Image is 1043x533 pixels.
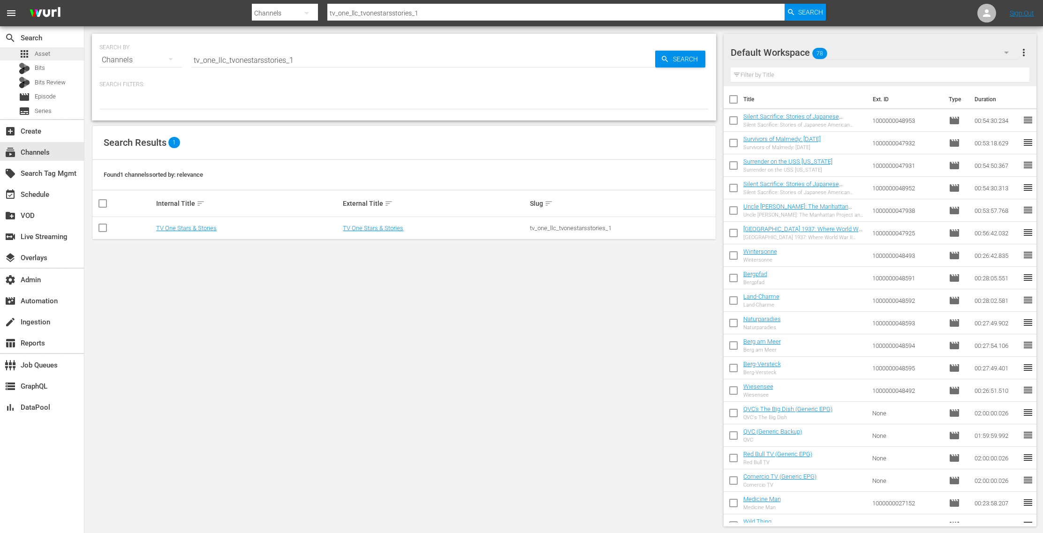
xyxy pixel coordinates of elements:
img: ans4CAIJ8jUAAAAAAAAAAAAAAAAAAAAAAAAgQb4GAAAAAAAAAAAAAAAAAAAAAAAAJMjXAAAAAAAAAAAAAAAAAAAAAAAAgAT5G... [23,2,68,24]
a: Red Bull TV (Generic EPG) [743,450,812,458]
span: sort [197,199,205,208]
td: None [869,447,945,469]
span: Episode [949,272,960,284]
td: 02:00:00.026 [971,447,1022,469]
td: 1000000048953 [869,109,945,132]
span: Channels [5,147,16,158]
a: Uncle [PERSON_NAME]: The Manhattan Project and Beyond [743,203,852,217]
a: Naturparadies [743,315,781,323]
div: Default Workspace [731,39,1018,66]
span: Job Queues [5,360,16,371]
span: sort [544,199,553,208]
div: Wiesensee [743,392,773,398]
div: External Title [343,198,527,209]
span: Episode [949,520,960,531]
span: Automation [5,295,16,307]
span: reorder [1022,362,1034,373]
div: Silent Sacrifice: Stories of Japanese American Incarceration - Part 2 [743,122,865,128]
div: [GEOGRAPHIC_DATA] 1937: Where World War II Began [743,234,865,240]
td: 00:56:42.032 [971,222,1022,244]
div: tv_one_llc_tvonestarsstories_1 [530,225,714,232]
span: reorder [1022,227,1034,238]
td: None [869,469,945,492]
span: Episode [949,182,960,194]
td: 1000000047931 [869,154,945,177]
div: QVC [743,437,802,443]
span: Series [35,106,52,116]
td: 02:00:00.026 [971,469,1022,492]
span: DataPool [5,402,16,413]
span: 1 [168,137,180,148]
span: Search [5,32,16,44]
span: Episode [949,115,960,126]
a: Wiesensee [743,383,773,390]
span: reorder [1022,339,1034,351]
th: Title [743,86,868,113]
span: Episode [949,362,960,374]
span: reorder [1022,384,1034,396]
span: reorder [1022,137,1034,148]
td: 1000000048593 [869,312,945,334]
td: 00:27:49.401 [971,357,1022,379]
div: Survivors of Malmedy: [DATE] [743,144,821,150]
span: Episode [949,497,960,509]
td: 00:26:51.510 [971,379,1022,402]
th: Ext. ID [867,86,943,113]
a: TV One Stars & Stories [156,225,217,232]
td: 02:00:00.026 [971,402,1022,424]
span: Search [798,4,823,21]
span: Overlays [5,252,16,263]
span: Asset [19,48,30,60]
span: 78 [812,44,827,63]
td: 1000000048591 [869,267,945,289]
div: Berg-Versteck [743,369,781,375]
td: 1000000048592 [869,289,945,312]
span: Schedule [5,189,16,200]
span: reorder [1022,249,1034,261]
span: Episode [949,452,960,464]
span: Create [5,126,16,137]
td: 1000000047938 [869,199,945,222]
td: 1000000048595 [869,357,945,379]
span: reorder [1022,272,1034,283]
a: QVC's The Big Dish (Generic EPG) [743,405,832,413]
td: 1000000047925 [869,222,945,244]
div: Bits Review [19,77,30,88]
td: 01:59:59.992 [971,424,1022,447]
a: TV One Stars & Stories [343,225,403,232]
div: Uncle [PERSON_NAME]: The Manhattan Project and Beyond [743,212,865,218]
a: Medicine Man [743,495,781,503]
button: Search [655,51,705,68]
span: Series [19,105,30,117]
span: Episode [949,340,960,351]
span: Live Streaming [5,231,16,242]
a: Silent Sacrifice: Stories of Japanese American Incarceration - Part 1 [743,180,843,195]
span: Episode [949,317,960,329]
button: Search [785,4,826,21]
span: Reports [5,338,16,349]
span: reorder [1022,429,1034,441]
td: 00:28:05.551 [971,267,1022,289]
span: Bits [35,63,45,73]
td: 1000000048492 [869,379,945,402]
td: 00:54:50.367 [971,154,1022,177]
td: 00:28:02.581 [971,289,1022,312]
span: reorder [1022,519,1034,531]
td: 00:54:30.313 [971,177,1022,199]
div: Surrender on the USS [US_STATE] [743,167,832,173]
span: Admin [5,274,16,285]
span: reorder [1022,204,1034,216]
span: Search [669,51,705,68]
div: Land-Charme [743,302,779,308]
td: 1000000048594 [869,334,945,357]
td: 00:54:30.234 [971,109,1022,132]
div: Medicine Man [743,504,781,510]
th: Duration [969,86,1025,113]
span: more_vert [1018,47,1029,58]
span: sort [385,199,393,208]
span: Episode [949,250,960,261]
span: Episode [949,137,960,149]
td: 00:23:58.207 [971,492,1022,514]
span: Episode [949,205,960,216]
td: 00:53:18.629 [971,132,1022,154]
